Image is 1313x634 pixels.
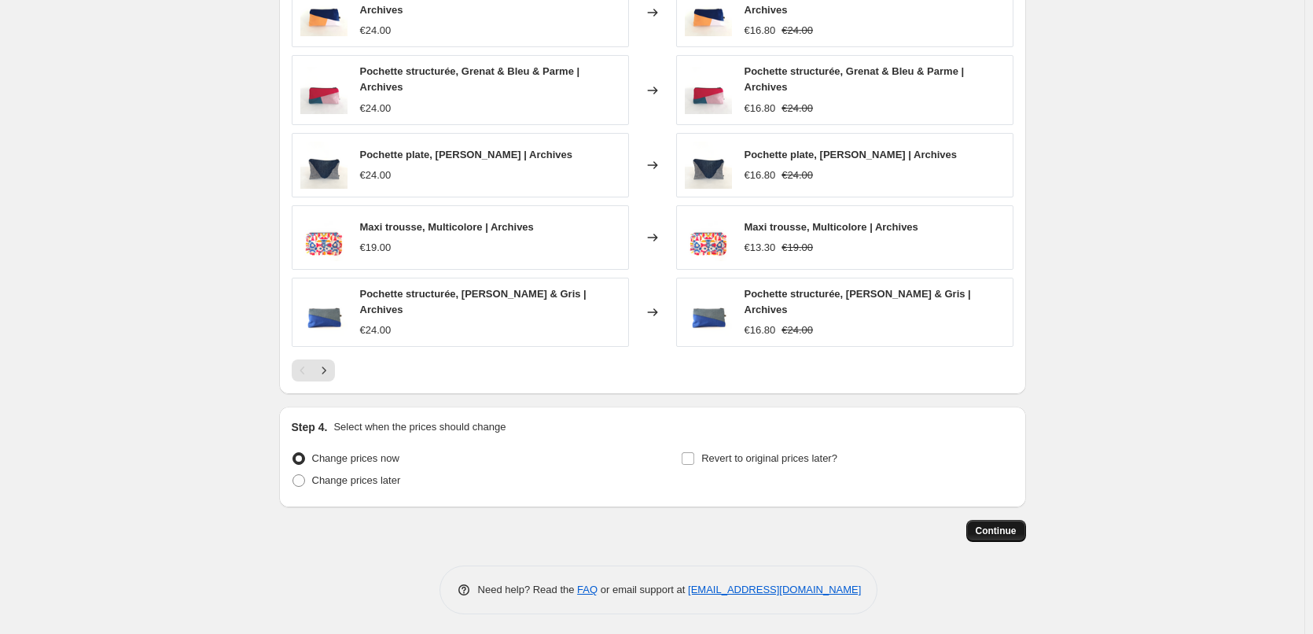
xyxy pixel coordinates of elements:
[312,452,399,464] span: Change prices now
[782,168,813,183] strike: €24.00
[300,142,348,189] img: trousse-en-jean_80x.png
[782,23,813,39] strike: €24.00
[300,289,348,336] img: 257_1_80x.png
[577,584,598,595] a: FAQ
[745,288,971,315] span: Pochette structurée, [PERSON_NAME] & Gris | Archives
[745,101,776,116] div: €16.80
[685,289,732,336] img: 257_1_80x.png
[745,65,965,93] span: Pochette structurée, Grenat & Bleu & Parme | Archives
[782,240,813,256] strike: €19.00
[685,142,732,189] img: trousse-en-jean_80x.png
[745,168,776,183] div: €16.80
[360,23,392,39] div: €24.00
[313,359,335,382] button: Next
[745,240,776,256] div: €13.30
[745,221,918,233] span: Maxi trousse, Multicolore | Archives
[360,288,587,315] span: Pochette structurée, [PERSON_NAME] & Gris | Archives
[976,525,1017,537] span: Continue
[360,168,392,183] div: €24.00
[688,584,861,595] a: [EMAIL_ADDRESS][DOMAIN_NAME]
[360,221,534,233] span: Maxi trousse, Multicolore | Archives
[360,240,392,256] div: €19.00
[292,359,335,382] nav: Pagination
[292,419,328,435] h2: Step 4.
[478,584,578,595] span: Need help? Read the
[782,323,813,338] strike: €24.00
[333,419,506,435] p: Select when the prices should change
[745,23,776,39] div: €16.80
[745,149,957,160] span: Pochette plate, [PERSON_NAME] | Archives
[598,584,688,595] span: or email support at
[360,101,392,116] div: €24.00
[745,323,776,338] div: €16.80
[360,149,572,160] span: Pochette plate, [PERSON_NAME] | Archives
[360,65,580,93] span: Pochette structurée, Grenat & Bleu & Parme | Archives
[966,520,1026,542] button: Continue
[701,452,837,464] span: Revert to original prices later?
[685,67,732,114] img: la-machine-a-recup-pochette-upcyclee-roxana-grenat-bleu-parme-face_80x.png
[782,101,813,116] strike: €24.00
[360,323,392,338] div: €24.00
[312,474,401,486] span: Change prices later
[685,214,732,261] img: la-machine-a-recup-maxi-trousse-upala-upcyclee-multicolor-face_80x.png
[300,214,348,261] img: la-machine-a-recup-maxi-trousse-upala-upcyclee-multicolor-face_80x.png
[300,67,348,114] img: la-machine-a-recup-pochette-upcyclee-roxana-grenat-bleu-parme-face_80x.png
